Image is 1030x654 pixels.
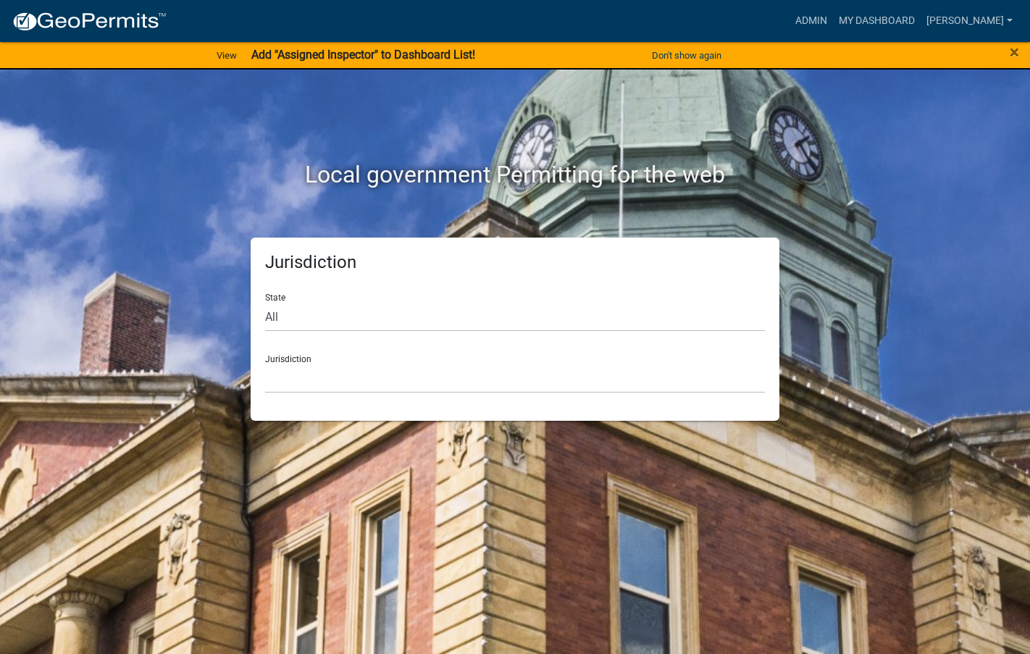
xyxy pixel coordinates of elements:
[113,161,917,188] h2: Local government Permitting for the web
[646,43,727,67] button: Don't show again
[790,7,833,35] a: Admin
[833,7,921,35] a: My Dashboard
[211,43,243,67] a: View
[251,48,475,62] strong: Add "Assigned Inspector" to Dashboard List!
[1010,43,1019,61] button: Close
[265,252,765,273] h5: Jurisdiction
[1010,42,1019,62] span: ×
[921,7,1018,35] a: [PERSON_NAME]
